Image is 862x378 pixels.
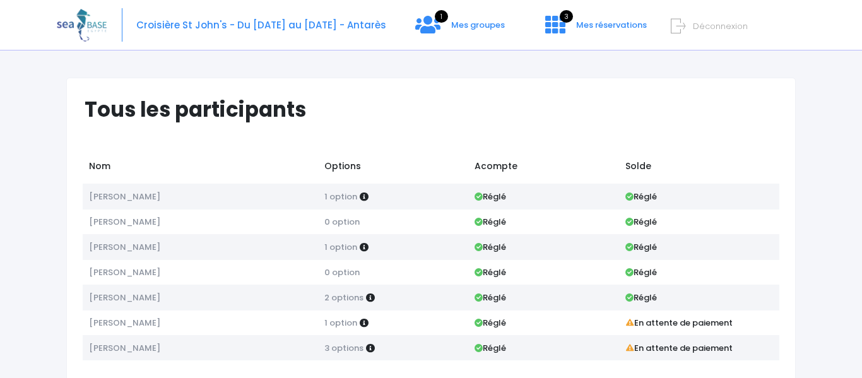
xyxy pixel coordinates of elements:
strong: Réglé [625,216,657,228]
span: 1 [435,10,448,23]
strong: Réglé [625,191,657,203]
strong: Réglé [625,292,657,304]
td: Options [318,153,469,184]
strong: En attente de paiement [625,317,733,329]
span: 1 option [324,191,357,203]
strong: Réglé [475,241,506,253]
strong: Réglé [625,241,657,253]
strong: Réglé [475,292,506,304]
span: Croisière St John's - Du [DATE] au [DATE] - Antarès [136,18,386,32]
span: 0 option [324,216,360,228]
strong: En attente de paiement [625,342,733,354]
span: [PERSON_NAME] [89,266,160,278]
span: 1 option [324,317,357,329]
strong: Réglé [475,342,506,354]
strong: Réglé [475,216,506,228]
span: 3 options [324,342,363,354]
strong: Réglé [475,191,506,203]
span: Mes réservations [576,19,647,31]
strong: Réglé [625,266,657,278]
a: 1 Mes groupes [405,23,515,35]
span: [PERSON_NAME] [89,292,160,304]
span: 2 options [324,292,363,304]
strong: Réglé [475,317,506,329]
span: 3 [560,10,573,23]
span: 0 option [324,266,360,278]
strong: Réglé [475,266,506,278]
a: 3 Mes réservations [535,23,654,35]
span: [PERSON_NAME] [89,191,160,203]
td: Nom [83,153,318,184]
span: [PERSON_NAME] [89,317,160,329]
span: [PERSON_NAME] [89,241,160,253]
td: Acompte [469,153,620,184]
span: 1 option [324,241,357,253]
span: Déconnexion [693,20,748,32]
span: Mes groupes [451,19,505,31]
td: Solde [619,153,779,184]
span: [PERSON_NAME] [89,216,160,228]
h1: Tous les participants [85,97,789,122]
span: [PERSON_NAME] [89,342,160,354]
